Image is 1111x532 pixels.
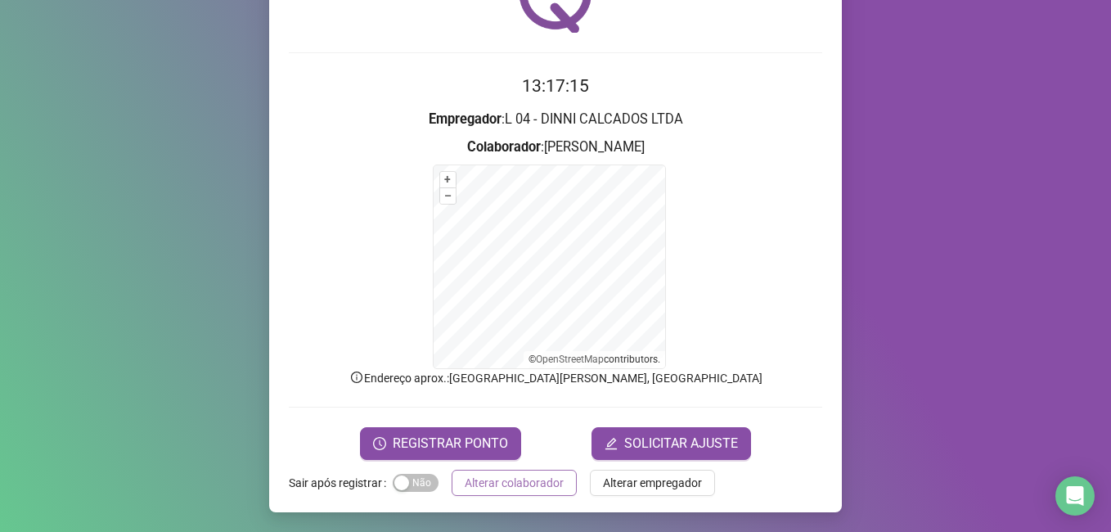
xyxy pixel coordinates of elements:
button: editSOLICITAR AJUSTE [591,427,751,460]
strong: Empregador [429,111,502,127]
strong: Colaborador [467,139,541,155]
button: Alterar colaborador [452,470,577,496]
p: Endereço aprox. : [GEOGRAPHIC_DATA][PERSON_NAME], [GEOGRAPHIC_DATA] [289,369,822,387]
div: Open Intercom Messenger [1055,476,1095,516]
label: Sair após registrar [289,470,393,496]
a: OpenStreetMap [536,354,604,365]
li: © contributors. [529,354,660,365]
span: Alterar empregador [603,474,702,492]
span: Alterar colaborador [465,474,564,492]
button: Alterar empregador [590,470,715,496]
time: 13:17:15 [522,76,589,96]
h3: : [PERSON_NAME] [289,137,822,158]
button: – [440,188,456,204]
button: + [440,172,456,187]
span: REGISTRAR PONTO [393,434,508,453]
span: clock-circle [373,437,386,450]
span: info-circle [349,370,364,385]
span: edit [605,437,618,450]
h3: : L 04 - DINNI CALCADOS LTDA [289,109,822,130]
button: REGISTRAR PONTO [360,427,521,460]
span: SOLICITAR AJUSTE [624,434,738,453]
